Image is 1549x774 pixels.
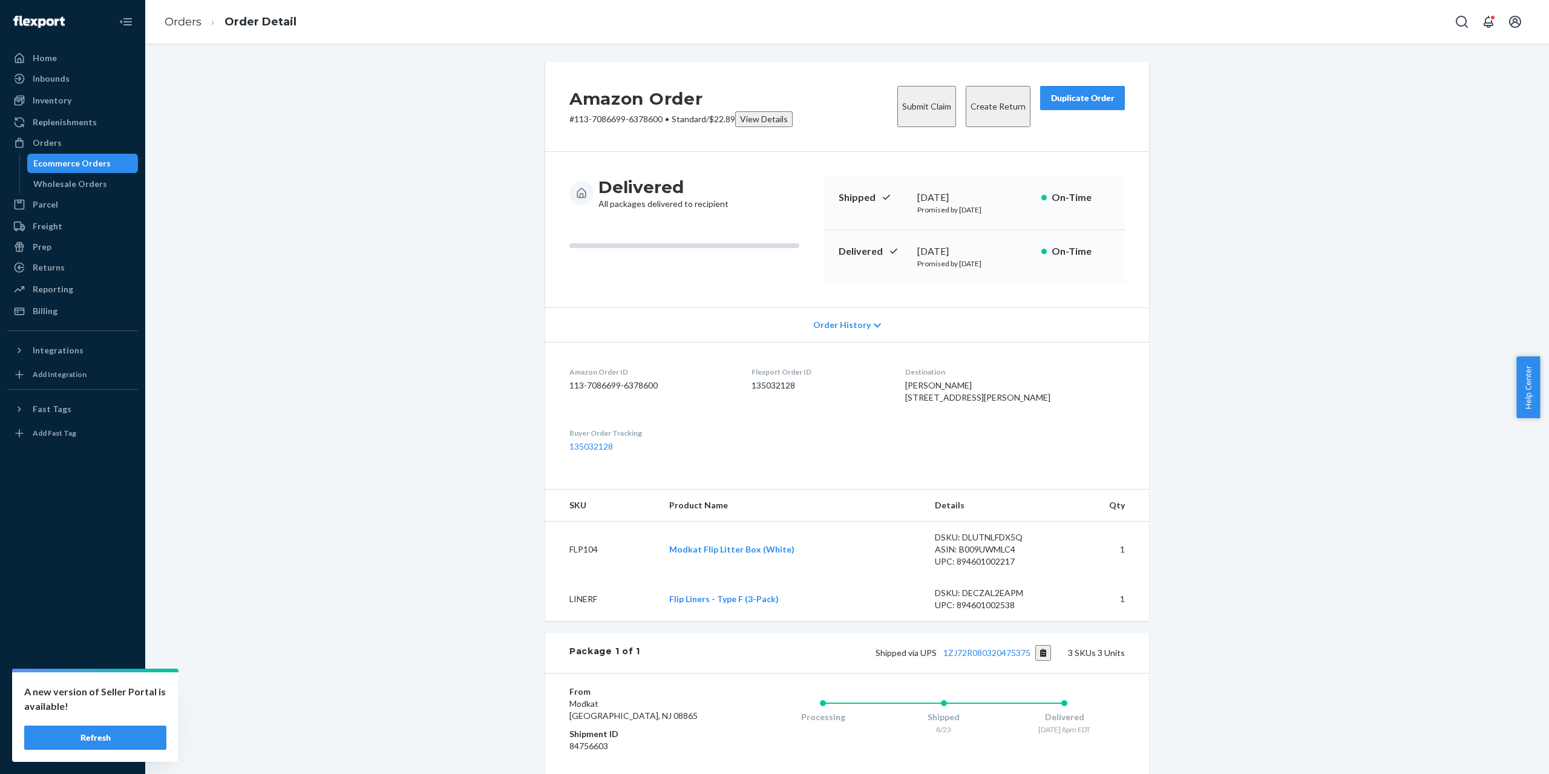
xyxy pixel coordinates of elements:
[7,365,138,384] a: Add Integration
[1040,86,1125,110] button: Duplicate Order
[672,114,706,124] span: Standard
[660,490,925,522] th: Product Name
[876,648,1052,658] span: Shipped via UPS
[33,116,97,128] div: Replenishments
[935,543,1049,556] div: ASIN: B009UWMLC4
[935,599,1049,611] div: UPC: 894601002538
[7,237,138,257] a: Prep
[33,261,65,274] div: Returns
[569,441,613,451] a: 135032128
[7,720,138,739] a: Help Center
[7,699,138,718] a: Talk to Support
[7,399,138,419] button: Fast Tags
[905,367,1125,377] dt: Destination
[545,522,660,578] td: FLP104
[7,217,138,236] a: Freight
[569,379,732,392] dd: 113-7086699-6378600
[7,48,138,68] a: Home
[7,91,138,110] a: Inventory
[569,645,640,661] div: Package 1 of 1
[224,15,296,28] a: Order Detail
[813,319,871,331] span: Order History
[545,577,660,621] td: LINERF
[33,198,58,211] div: Parcel
[905,380,1050,402] span: [PERSON_NAME] [STREET_ADDRESS][PERSON_NAME]
[33,428,76,438] div: Add Fast Tag
[7,424,138,443] a: Add Fast Tag
[883,711,1004,723] div: Shipped
[33,403,71,415] div: Fast Tags
[114,10,138,34] button: Close Navigation
[917,191,1032,205] div: [DATE]
[33,52,57,64] div: Home
[569,111,793,127] p: # 113-7086699-6378600 / $22.89
[33,137,62,149] div: Orders
[1450,10,1474,34] button: Open Search Box
[33,178,107,190] div: Wholesale Orders
[33,283,73,295] div: Reporting
[155,4,306,40] ol: breadcrumbs
[752,379,886,392] dd: 135032128
[1004,711,1125,723] div: Delivered
[27,174,139,194] a: Wholesale Orders
[33,94,71,107] div: Inventory
[13,16,65,28] img: Flexport logo
[7,301,138,321] a: Billing
[665,114,669,124] span: •
[943,648,1030,658] a: 1ZJ72R080320475375
[897,86,956,127] button: Submit Claim
[7,195,138,214] a: Parcel
[24,726,166,750] button: Refresh
[33,344,84,356] div: Integrations
[917,258,1032,269] p: Promised by [DATE]
[917,205,1032,215] p: Promised by [DATE]
[1052,191,1110,205] p: On-Time
[917,244,1032,258] div: [DATE]
[569,428,732,438] dt: Buyer Order Tracking
[33,73,70,85] div: Inbounds
[935,531,1049,543] div: DSKU: DLUTNLFDX5Q
[1058,577,1149,621] td: 1
[545,490,660,522] th: SKU
[33,220,62,232] div: Freight
[598,176,729,210] div: All packages delivered to recipient
[1516,356,1540,418] button: Help Center
[1052,244,1110,258] p: On-Time
[1004,724,1125,735] div: [DATE] 8pm EDT
[7,740,138,759] button: Give Feedback
[569,728,714,740] dt: Shipment ID
[1035,645,1052,661] button: Copy tracking number
[669,594,779,604] a: Flip Liners - Type F (3-Pack)
[33,157,111,169] div: Ecommerce Orders
[735,111,793,127] button: View Details
[1058,490,1149,522] th: Qty
[7,280,138,299] a: Reporting
[7,69,138,88] a: Inbounds
[640,645,1125,661] div: 3 SKUs 3 Units
[569,698,698,721] span: Modkat [GEOGRAPHIC_DATA], NJ 08865
[839,191,908,205] p: Shipped
[740,113,788,125] div: View Details
[569,86,793,111] h2: Amazon Order
[1503,10,1527,34] button: Open account menu
[669,544,794,554] a: Modkat Flip Litter Box (White)
[569,740,714,752] dd: 84756603
[839,244,908,258] p: Delivered
[883,724,1004,735] div: 8/23
[165,15,201,28] a: Orders
[7,133,138,153] a: Orders
[33,241,51,253] div: Prep
[33,305,57,317] div: Billing
[762,711,883,723] div: Processing
[27,154,139,173] a: Ecommerce Orders
[752,367,886,377] dt: Flexport Order ID
[1050,92,1115,104] div: Duplicate Order
[7,258,138,277] a: Returns
[7,678,138,698] a: Settings
[925,490,1058,522] th: Details
[966,86,1030,127] button: Create Return
[33,369,87,379] div: Add Integration
[935,587,1049,599] div: DSKU: DECZAL2EAPM
[7,113,138,132] a: Replenishments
